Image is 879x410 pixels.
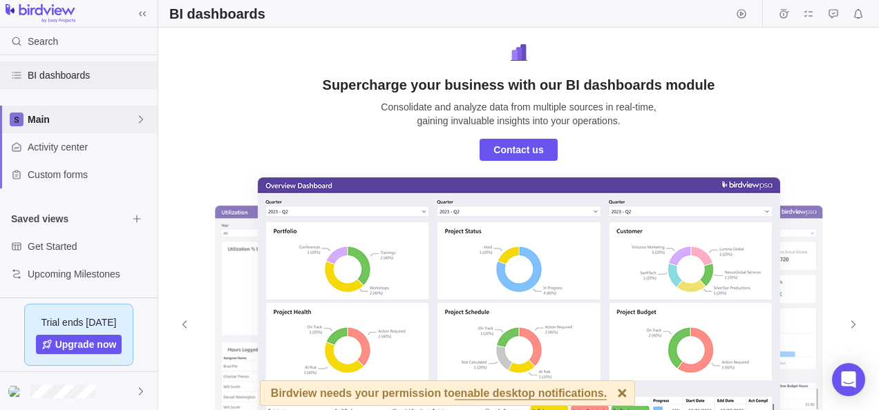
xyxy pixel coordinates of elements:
div: Birdview needs your permission to [271,381,607,405]
span: BI dashboards [28,68,152,82]
a: Upgrade now [36,335,122,354]
span: Upgrade now [55,338,117,351]
div: Open Intercom Messenger [832,363,865,396]
div: Consolidate and analyze data from multiple sources in real-time, gaining invaluable insights into... [373,100,663,128]
span: enable desktop notifications. [455,388,607,400]
span: Get Started [28,240,152,253]
a: Time logs [774,10,793,21]
span: Contact us [480,139,557,161]
span: Upcoming Milestones [28,267,152,281]
span: Start timer [732,4,751,23]
span: Saved views [11,212,127,226]
a: Notifications [849,10,868,21]
h2: Supercharge your business with our BI dashboards module [323,75,715,95]
div: Briti Mazumder [8,383,25,400]
span: Search [28,35,58,48]
span: Activity center [28,140,152,154]
span: Trial ends [DATE] [41,315,117,329]
img: Show [8,386,25,397]
a: My assignments [799,10,818,21]
span: Browse views [127,209,146,228]
span: My assignments [799,4,818,23]
span: Notifications [849,4,868,23]
img: logo [6,4,75,23]
span: Custom forms [28,168,152,182]
span: Contact us [493,141,543,158]
a: Approval requests [824,10,843,21]
h2: BI dashboards [169,4,265,23]
span: Approval requests [824,4,843,23]
span: Time logs [774,4,793,23]
span: Main [28,113,135,126]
